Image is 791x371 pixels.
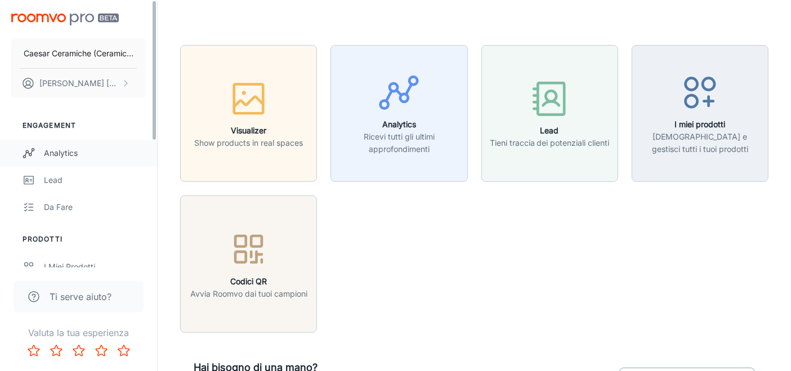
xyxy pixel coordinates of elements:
[190,275,307,288] h6: Codici QR
[44,201,146,213] div: Da fare
[11,14,119,25] img: Roomvo PRO Beta
[11,39,146,68] button: Caesar Ceramiche (Ceramiche Caesar S.P.A.)
[68,339,90,362] button: Rate 3 star
[180,195,317,332] button: Codici QRAvvia Roomvo dai tuoi campioni
[44,147,146,159] div: Analytics
[632,107,768,118] a: I miei prodotti[DEMOGRAPHIC_DATA] e gestisci tutti i tuoi prodotti
[180,257,317,269] a: Codici QRAvvia Roomvo dai tuoi campioni
[639,131,761,155] p: [DEMOGRAPHIC_DATA] e gestisci tutti i tuoi prodotti
[481,45,618,182] button: LeadTieni traccia dei potenziali clienti
[190,288,307,300] p: Avvia Roomvo dai tuoi campioni
[194,124,303,137] h6: Visualizer
[44,261,146,273] div: I miei prodotti
[9,326,148,339] p: Valuta la tua esperienza
[338,118,460,131] h6: Analytics
[23,339,45,362] button: Rate 1 star
[50,290,111,303] span: Ti serve aiuto?
[24,47,133,60] p: Caesar Ceramiche (Ceramiche Caesar S.P.A.)
[39,77,119,90] p: [PERSON_NAME] [PERSON_NAME]
[490,124,610,137] h6: Lead
[180,45,317,182] button: VisualizerShow products in real spaces
[44,174,146,186] div: Lead
[45,339,68,362] button: Rate 2 star
[330,45,467,182] button: AnalyticsRicevi tutti gli ultimi approfondimenti
[11,69,146,98] button: [PERSON_NAME] [PERSON_NAME]
[639,118,761,131] h6: I miei prodotti
[90,339,113,362] button: Rate 4 star
[330,107,467,118] a: AnalyticsRicevi tutti gli ultimi approfondimenti
[490,137,610,149] p: Tieni traccia dei potenziali clienti
[632,45,768,182] button: I miei prodotti[DEMOGRAPHIC_DATA] e gestisci tutti i tuoi prodotti
[113,339,135,362] button: Rate 5 star
[194,137,303,149] p: Show products in real spaces
[338,131,460,155] p: Ricevi tutti gli ultimi approfondimenti
[481,107,618,118] a: LeadTieni traccia dei potenziali clienti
